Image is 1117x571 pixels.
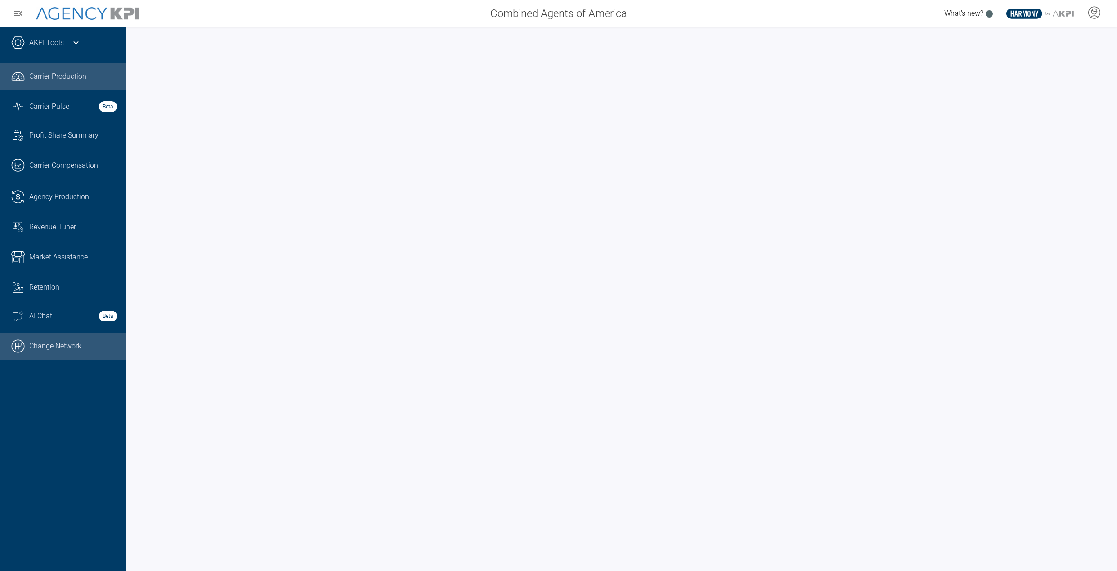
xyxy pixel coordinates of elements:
div: Retention [29,282,117,293]
span: Carrier Production [29,71,86,82]
span: Carrier Pulse [29,101,69,112]
strong: Beta [99,101,117,112]
span: Revenue Tuner [29,222,76,232]
span: Carrier Compensation [29,160,98,171]
strong: Beta [99,311,117,321]
span: Agency Production [29,192,89,202]
span: AI Chat [29,311,52,321]
span: Combined Agents of America [490,5,627,22]
span: Profit Share Summary [29,130,99,141]
a: AKPI Tools [29,37,64,48]
img: AgencyKPI [36,7,139,20]
span: What's new? [944,9,983,18]
span: Market Assistance [29,252,88,263]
